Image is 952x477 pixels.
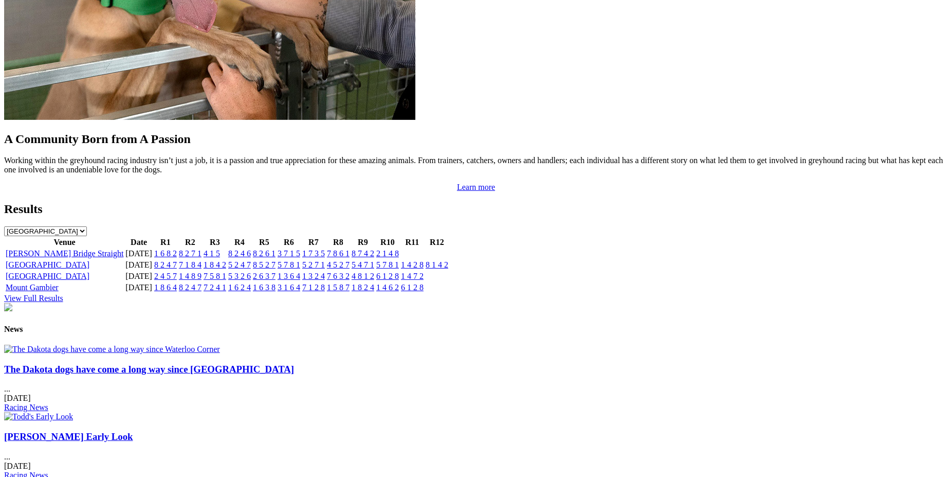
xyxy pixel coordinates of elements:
[179,260,202,269] a: 7 1 8 4
[302,283,325,292] a: 7 1 2 8
[154,272,177,280] a: 2 4 5 7
[154,237,177,248] th: R1
[228,272,251,280] a: 5 3 2 6
[352,260,374,269] a: 5 4 7 1
[204,260,226,269] a: 1 8 4 2
[376,283,399,292] a: 1 4 6 2
[278,272,300,280] a: 1 3 6 4
[179,272,202,280] a: 1 4 8 9
[4,462,31,470] span: [DATE]
[253,283,276,292] a: 1 6 3 8
[253,260,276,269] a: 8 5 2 7
[6,272,89,280] a: [GEOGRAPHIC_DATA]
[178,237,202,248] th: R2
[4,303,12,311] img: chasers_homepage.jpg
[302,249,325,258] a: 1 7 3 5
[327,260,350,269] a: 4 5 2 7
[401,260,424,269] a: 1 4 2 8
[425,237,449,248] th: R12
[253,272,276,280] a: 2 6 3 7
[4,364,294,375] a: The Dakota dogs have come a long way since [GEOGRAPHIC_DATA]
[4,431,133,442] a: [PERSON_NAME] Early Look
[125,249,153,259] td: [DATE]
[125,282,153,293] td: [DATE]
[6,283,59,292] a: Mount Gambier
[154,260,177,269] a: 8 2 4 7
[4,412,73,421] img: Todd's Early Look
[401,283,424,292] a: 6 1 2 8
[4,202,948,216] h2: Results
[352,272,374,280] a: 4 8 1 2
[4,325,948,334] h4: News
[278,283,300,292] a: 3 1 6 4
[278,249,300,258] a: 3 7 1 5
[125,271,153,281] td: [DATE]
[228,237,251,248] th: R4
[204,249,220,258] a: 4 1 5
[4,156,948,174] p: Working within the greyhound racing industry isn’t just a job, it is a passion and true appreciat...
[4,132,948,146] h2: A Community Born from A Passion
[426,260,448,269] a: 8 1 4 2
[326,237,350,248] th: R8
[302,237,325,248] th: R7
[154,283,177,292] a: 1 8 6 4
[277,237,301,248] th: R6
[278,260,300,269] a: 5 7 8 1
[4,403,48,412] a: Racing News
[457,183,495,191] a: Learn more
[327,283,350,292] a: 1 5 8 7
[252,237,276,248] th: R5
[400,237,424,248] th: R11
[253,249,276,258] a: 8 2 6 1
[352,283,374,292] a: 1 8 2 4
[4,345,220,354] img: The Dakota dogs have come a long way since Waterloo Corner
[154,249,177,258] a: 1 6 8 2
[376,272,399,280] a: 6 1 2 8
[351,237,375,248] th: R9
[204,283,226,292] a: 7 2 4 1
[376,237,399,248] th: R10
[4,364,948,413] div: ...
[327,249,350,258] a: 7 8 6 1
[4,294,63,303] a: View Full Results
[179,283,202,292] a: 8 2 4 7
[401,272,424,280] a: 1 4 7 2
[125,260,153,270] td: [DATE]
[204,272,226,280] a: 7 5 8 1
[4,394,31,402] span: [DATE]
[6,249,123,258] a: [PERSON_NAME] Bridge Straight
[179,249,202,258] a: 8 2 7 1
[302,260,325,269] a: 5 2 7 1
[125,237,153,248] th: Date
[376,260,399,269] a: 5 7 8 1
[228,260,251,269] a: 5 2 4 7
[203,237,227,248] th: R3
[302,272,325,280] a: 1 3 2 4
[352,249,374,258] a: 8 7 4 2
[228,249,251,258] a: 8 2 4 6
[327,272,350,280] a: 7 6 3 2
[228,283,251,292] a: 1 6 2 4
[5,237,124,248] th: Venue
[376,249,399,258] a: 2 1 4 8
[6,260,89,269] a: [GEOGRAPHIC_DATA]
